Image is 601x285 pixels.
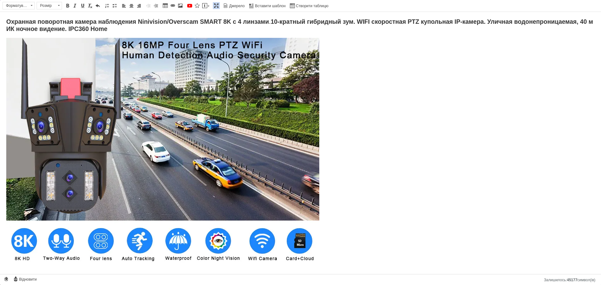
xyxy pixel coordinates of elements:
h2: . [6,6,595,21]
a: Додати відео з YouTube [186,2,193,9]
a: Вставити повідомлення [201,2,210,9]
div: Кiлькiсть символiв [544,276,598,282]
a: Вставити шаблон [248,2,287,9]
a: Зробити резервну копію зараз [3,276,10,282]
a: Повернути (Ctrl+Z) [94,2,101,9]
span: Форматування [3,2,28,9]
a: Таблиця [162,2,169,9]
a: Відновити [12,276,38,282]
a: Вставити/видалити маркований список [111,2,118,9]
span: Джерело [228,3,245,9]
a: Зображення [177,2,184,9]
a: Курсив (Ctrl+I) [72,2,79,9]
span: 45177 [567,278,577,282]
span: Відновити [18,277,37,282]
a: Жирний (Ctrl+B) [64,2,71,9]
a: По лівому краю [121,2,127,9]
strong: Охранная поворотная камера наблюдения Ninivision/Overscam SMART 8K с 4 линзами [6,6,269,13]
a: По центру [128,2,135,9]
a: Підкреслений (Ctrl+U) [79,2,86,9]
a: Розмір [37,2,62,9]
a: Вставити іконку [194,2,201,9]
span: Вставити шаблон [254,3,286,9]
span: Створити таблицю [295,3,328,9]
a: Вставити/Редагувати посилання (Ctrl+L) [169,2,176,9]
a: Максимізувати [213,2,220,9]
a: Форматування [3,2,35,9]
strong: 10-кратный гибридный зум. WIFI скоростная PTZ купольная IP-камера. Уличная водонепроницаемая, 40 ... [6,6,593,20]
a: Джерело [222,2,246,9]
a: По правому краю [136,2,142,9]
span: Розмір [37,2,56,9]
a: Збільшити відступ [152,2,159,9]
img: S9f4da0774e594a8f8843320630138736R.jpg [6,26,319,261]
a: Зменшити відступ [145,2,152,9]
a: Видалити форматування [87,2,94,9]
a: Створити таблицю [289,2,329,9]
a: Вставити/видалити нумерований список [104,2,110,9]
